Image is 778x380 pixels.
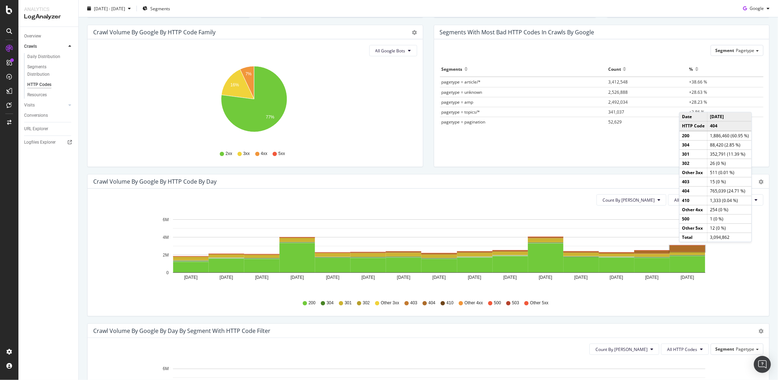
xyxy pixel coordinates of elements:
td: 15 (0 %) [707,177,752,186]
div: Crawl Volume by google by HTTP Code by Day [93,178,217,185]
span: 302 [363,300,370,306]
text: [DATE] [220,275,233,280]
text: 6M [163,217,169,222]
a: URL Explorer [24,125,73,133]
td: 403 [679,177,707,186]
span: Count By Day [603,197,655,203]
span: Pagetype [736,346,754,352]
a: Visits [24,102,66,109]
div: Conversions [24,112,48,119]
span: 503 [512,300,519,306]
td: 301 [679,150,707,159]
div: gear [412,30,417,35]
text: [DATE] [362,275,375,280]
span: Segment [715,47,734,53]
td: 404 [679,186,707,196]
span: 3,412,548 [608,79,628,85]
span: All HTTP Codes [667,346,697,352]
td: 302 [679,159,707,168]
div: gear [759,329,763,334]
span: +38.66 % [689,79,707,85]
div: HTTP Codes [27,81,51,88]
span: All Google Bots [375,48,405,54]
span: pagetype = article/* [442,79,481,85]
span: Other 5xx [530,300,549,306]
td: 404 [707,121,752,131]
span: 5xx [278,151,285,157]
div: Logfiles Explorer [24,139,56,146]
td: Other 3xx [679,168,707,177]
text: 7% [246,71,252,76]
div: Crawl Volume by google by Day by Segment with HTTP Code Filter [93,327,270,334]
text: [DATE] [255,275,269,280]
a: Logfiles Explorer [24,139,73,146]
td: 254 (0 %) [707,205,752,214]
td: Total [679,233,707,242]
span: Pagetype [736,47,754,53]
text: [DATE] [645,275,659,280]
span: pagetype = topics/* [442,109,480,115]
td: Date [679,113,707,122]
div: Segments Distribution [27,63,67,78]
a: Daily Distribution [27,53,73,61]
span: 2xx [225,151,232,157]
td: Other 5xx [679,224,707,233]
div: URL Explorer [24,125,48,133]
button: Google [740,3,772,14]
span: Other 4xx [465,300,483,306]
div: Segments with most bad HTTP codes in Crawls by google [440,29,594,36]
span: +3.86 % [689,109,705,115]
button: [DATE] - [DATE] [84,3,134,14]
span: 200 [308,300,315,306]
text: 16% [230,83,239,88]
text: [DATE] [681,275,694,280]
span: 403 [410,300,417,306]
span: +28.63 % [689,89,707,95]
td: 1 (0 %) [707,214,752,224]
text: [DATE] [503,275,517,280]
button: All HTTP Codes [661,344,709,355]
div: Crawls [24,43,37,50]
td: 410 [679,196,707,205]
td: 511 (0.01 %) [707,168,752,177]
text: 2M [163,253,169,258]
text: [DATE] [291,275,304,280]
td: 26 (0 %) [707,159,752,168]
div: Open Intercom Messenger [754,356,771,373]
span: 2,526,888 [608,89,628,95]
td: 1,333 (0.04 %) [707,196,752,205]
text: [DATE] [432,275,446,280]
text: [DATE] [184,275,198,280]
a: Resources [27,91,73,99]
span: 304 [326,300,334,306]
text: [DATE] [610,275,623,280]
span: pagetype = unknown [442,89,482,95]
a: Overview [24,33,73,40]
text: 77% [266,115,274,120]
td: 304 [679,140,707,150]
button: All HTTP Codes [668,194,716,206]
div: Analytics [24,6,73,13]
span: 3xx [243,151,250,157]
text: 0 [166,270,169,275]
span: 404 [429,300,436,306]
button: Count By [PERSON_NAME] [589,344,659,355]
div: Daily Distribution [27,53,60,61]
a: Conversions [24,112,73,119]
button: Count By [PERSON_NAME] [597,194,666,206]
div: LogAnalyzer [24,13,73,21]
text: [DATE] [326,275,340,280]
svg: A chart. [93,62,415,144]
text: [DATE] [574,275,588,280]
a: HTTP Codes [27,81,73,88]
td: 3,094,862 [707,233,752,242]
span: 500 [494,300,501,306]
text: [DATE] [468,275,481,280]
span: Segment [715,346,734,352]
a: Crawls [24,43,66,50]
td: 500 [679,214,707,224]
div: % [689,63,693,75]
td: 352,791 (11.39 %) [707,150,752,159]
span: 301 [345,300,352,306]
a: Segments Distribution [27,63,73,78]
